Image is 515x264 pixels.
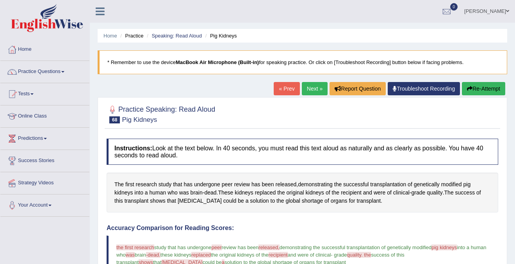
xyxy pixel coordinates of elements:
[167,197,176,205] span: Click to see word definition
[191,189,203,197] span: Click to see word definition
[116,244,488,258] span: into a human who
[332,189,339,197] span: Click to see word definition
[204,189,216,197] span: Click to see word definition
[150,197,166,205] span: Click to see word definition
[441,180,462,189] span: Click to see word definition
[238,197,244,205] span: Click to see word definition
[277,189,285,197] span: Click to see word definition
[349,197,355,205] span: Click to see word definition
[334,180,342,189] span: Click to see word definition
[114,145,152,152] b: Instructions:
[450,3,458,11] span: 0
[326,189,330,197] span: Click to see word definition
[0,61,89,80] a: Practice Questions
[0,194,89,214] a: Your Account
[357,197,381,205] span: Click to see word definition
[408,180,412,189] span: Click to see word definition
[374,189,385,197] span: Click to see word definition
[393,189,410,197] span: Click to see word definition
[146,252,160,258] span: -dead.
[343,180,369,189] span: Click to see word definition
[184,180,192,189] span: Click to see word definition
[330,82,386,95] button: Report Question
[194,180,220,189] span: Click to see word definition
[0,128,89,147] a: Predictions
[154,244,212,250] span: study that has undergone
[280,244,432,250] span: demonstrating the successful transplantation of genetically modified
[363,189,372,197] span: Click to see word definition
[331,252,332,258] span: -
[234,180,250,189] span: Click to see word definition
[302,197,323,205] span: Click to see word definition
[212,244,222,250] span: peer
[125,180,134,189] span: Click to see word definition
[134,189,143,197] span: Click to see word definition
[347,252,371,258] span: quality. the
[107,104,215,123] h2: Practice Speaking: Read Aloud
[179,189,189,197] span: Click to see word definition
[0,172,89,192] a: Strategy Videos
[151,33,202,39] a: Speaking: Read Aloud
[250,197,269,205] span: Click to see word definition
[462,82,505,95] button: Re-Attempt
[114,189,133,197] span: Click to see word definition
[455,189,475,197] span: Click to see word definition
[145,189,148,197] span: Click to see word definition
[331,197,347,205] span: Click to see word definition
[271,197,275,205] span: Click to see word definition
[168,189,178,197] span: Click to see word definition
[388,82,460,95] a: Troubleshoot Recording
[135,180,157,189] span: Click to see word definition
[223,197,236,205] span: Click to see word definition
[276,180,297,189] span: Click to see word definition
[222,244,259,250] span: review has been
[427,189,442,197] span: Click to see word definition
[341,189,362,197] span: Click to see word definition
[218,189,233,197] span: Click to see word definition
[118,32,143,39] li: Practice
[306,189,324,197] span: Click to see word definition
[125,197,148,205] span: Click to see word definition
[191,252,211,258] span: replaced
[107,139,498,165] h4: Look at the text below. In 40 seconds, you must read this text aloud as naturally and as clearly ...
[258,244,279,250] span: released,
[160,252,192,258] span: these kidneys
[411,189,425,197] span: Click to see word definition
[0,105,89,125] a: Online Class
[285,197,300,205] span: Click to see word definition
[135,252,146,258] span: brain
[262,180,274,189] span: Click to see word definition
[387,189,392,197] span: Click to see word definition
[103,33,117,39] a: Home
[276,197,284,205] span: Click to see word definition
[159,180,171,189] span: Click to see word definition
[211,252,268,258] span: the original kidneys of the
[122,116,157,123] small: Pig Kidneys
[173,180,182,189] span: Click to see word definition
[126,252,135,258] span: was
[463,180,471,189] span: Click to see word definition
[150,189,166,197] span: Click to see word definition
[98,50,507,74] blockquote: * Remember to use the device for speaking practice. Or click on [Troubleshoot Recording] button b...
[370,180,406,189] span: Click to see word definition
[324,197,329,205] span: Click to see word definition
[116,244,154,250] span: the first research
[476,189,481,197] span: Click to see word definition
[288,252,331,258] span: and were of clinical
[431,244,457,250] span: pig kidneys
[109,116,120,123] span: 68
[107,225,498,232] h4: Accuracy Comparison for Reading Scores:
[287,189,304,197] span: Click to see word definition
[302,82,328,95] a: Next »
[0,150,89,169] a: Success Stories
[114,197,123,205] span: Click to see word definition
[178,197,222,205] span: Click to see word definition
[246,197,249,205] span: Click to see word definition
[251,180,260,189] span: Click to see word definition
[222,180,233,189] span: Click to see word definition
[0,39,89,58] a: Home
[235,189,253,197] span: Click to see word definition
[203,32,237,39] li: Pig Kidneys
[114,180,124,189] span: Click to see word definition
[414,180,440,189] span: Click to see word definition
